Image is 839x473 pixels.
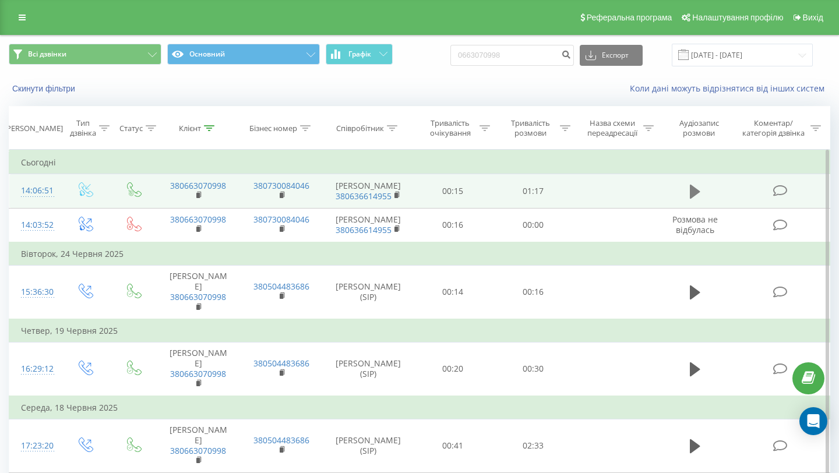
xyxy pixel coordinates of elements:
div: Співробітник [336,123,384,133]
td: [PERSON_NAME] [323,174,413,208]
td: 02:33 [493,419,573,472]
td: 00:00 [493,208,573,242]
td: Середа, 18 Червня 2025 [9,396,830,419]
span: Розмова не відбулась [672,214,718,235]
div: Бізнес номер [249,123,297,133]
td: 00:14 [413,265,493,319]
span: Налаштування профілю [692,13,783,22]
a: 380504483686 [253,281,309,292]
button: Основний [167,44,320,65]
a: 380636614955 [336,190,392,202]
div: Назва схеми переадресації [584,118,640,138]
input: Пошук за номером [450,45,574,66]
div: 17:23:20 [21,435,49,457]
button: Графік [326,44,393,65]
a: 380663070998 [170,445,226,456]
td: [PERSON_NAME] (SIP) [323,342,413,396]
button: Експорт [580,45,643,66]
button: Скинути фільтри [9,83,81,94]
div: 14:06:51 [21,179,49,202]
span: Реферальна програма [587,13,672,22]
td: [PERSON_NAME] [157,342,240,396]
a: 380663070998 [170,368,226,379]
td: [PERSON_NAME] [157,419,240,472]
div: Коментар/категорія дзвінка [739,118,808,138]
div: Тип дзвінка [70,118,96,138]
div: 15:36:30 [21,281,49,303]
div: Аудіозапис розмови [667,118,731,138]
a: 380730084046 [253,214,309,225]
div: 16:29:12 [21,358,49,380]
a: Коли дані можуть відрізнятися вiд інших систем [630,83,830,94]
td: 00:30 [493,342,573,396]
a: 380663070998 [170,291,226,302]
span: Всі дзвінки [28,50,66,59]
td: Сьогодні [9,151,830,174]
a: 380504483686 [253,435,309,446]
div: [PERSON_NAME] [4,123,63,133]
td: [PERSON_NAME] (SIP) [323,265,413,319]
td: 00:15 [413,174,493,208]
div: 14:03:52 [21,214,49,236]
td: Вівторок, 24 Червня 2025 [9,242,830,266]
a: 380663070998 [170,214,226,225]
a: 380636614955 [336,224,392,235]
td: 00:20 [413,342,493,396]
a: 380663070998 [170,180,226,191]
td: 00:41 [413,419,493,472]
td: Четвер, 19 Червня 2025 [9,319,830,343]
span: Вихід [803,13,823,22]
span: Графік [348,50,371,58]
td: 00:16 [493,265,573,319]
a: 380504483686 [253,358,309,369]
td: [PERSON_NAME] (SIP) [323,419,413,472]
div: Open Intercom Messenger [799,407,827,435]
div: Клієнт [179,123,201,133]
td: [PERSON_NAME] [157,265,240,319]
td: 00:16 [413,208,493,242]
button: Всі дзвінки [9,44,161,65]
td: 01:17 [493,174,573,208]
div: Тривалість очікування [424,118,477,138]
td: [PERSON_NAME] [323,208,413,242]
div: Тривалість розмови [503,118,557,138]
div: Статус [119,123,143,133]
a: 380730084046 [253,180,309,191]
